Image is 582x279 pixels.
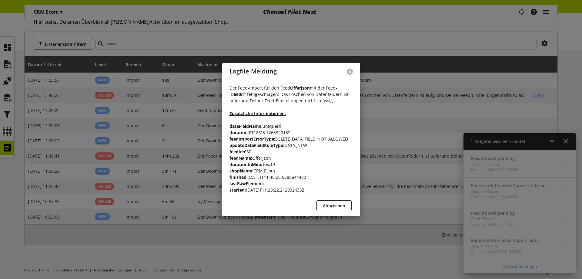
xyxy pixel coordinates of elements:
b: Offerjson [290,85,310,91]
b: durationInMinutes: [229,162,270,167]
b: duration: [229,130,249,135]
b: lastRawElement: [229,181,264,186]
p: Der Feed-Import für den Feed mit der Feed-ID ist fehlgeschlagen: Das Löschen von Datenfeldern ist... [229,85,353,193]
b: feedImportErrorType: [229,136,275,142]
b: started: [229,187,246,193]
span: Abbrechen [323,202,345,209]
b: feedId: [229,149,244,155]
button: Abbrechen [316,200,352,211]
b: dataFieldName: [229,123,263,129]
b: finished: [229,174,248,180]
b: Zusätzliche Informationen: [229,111,286,116]
b: 660 [234,91,241,97]
b: shopName: [229,168,253,174]
b: updateDataFieldRuleType: [229,142,284,148]
b: feedName: [229,155,252,161]
h2: Logfile-Meldung [229,68,277,75]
